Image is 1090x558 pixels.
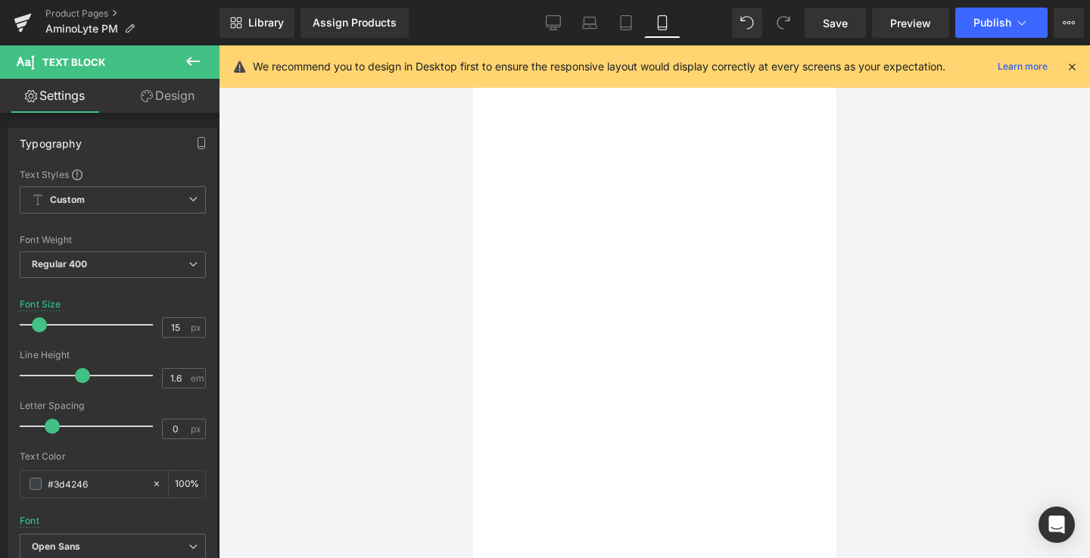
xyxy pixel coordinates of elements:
[191,323,204,332] span: px
[20,516,39,526] div: Font
[20,451,206,462] div: Text Color
[169,471,205,497] div: %
[872,8,949,38] a: Preview
[732,8,762,38] button: Undo
[823,15,848,31] span: Save
[890,15,931,31] span: Preview
[313,17,397,29] div: Assign Products
[20,401,206,411] div: Letter Spacing
[50,194,85,207] b: Custom
[571,8,608,38] a: Laptop
[1054,8,1084,38] button: More
[113,79,223,113] a: Design
[20,235,206,245] div: Font Weight
[955,8,1048,38] button: Publish
[20,350,206,360] div: Line Height
[32,258,88,270] b: Regular 400
[973,17,1011,29] span: Publish
[191,373,204,383] span: em
[535,8,571,38] a: Desktop
[253,58,945,75] p: We recommend you to design in Desktop first to ensure the responsive layout would display correct...
[644,8,680,38] a: Mobile
[20,299,61,310] div: Font Size
[992,58,1054,76] a: Learn more
[45,23,118,35] span: AminoLyte PM
[248,16,284,30] span: Library
[768,8,799,38] button: Redo
[20,129,82,150] div: Typography
[32,541,80,553] i: Open Sans
[20,168,206,180] div: Text Styles
[220,8,294,38] a: New Library
[191,424,204,434] span: px
[42,56,105,68] span: Text Block
[608,8,644,38] a: Tablet
[1039,507,1075,543] div: Open Intercom Messenger
[48,475,145,492] input: Color
[45,8,220,20] a: Product Pages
